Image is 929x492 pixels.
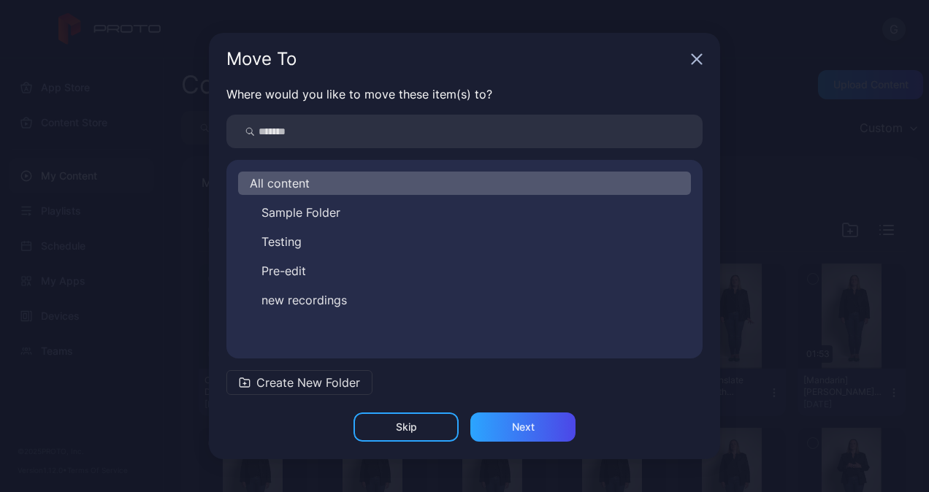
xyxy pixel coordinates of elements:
button: new recordings [238,288,691,312]
p: Where would you like to move these item(s) to? [226,85,703,103]
div: Skip [396,421,417,433]
button: Sample Folder [238,201,691,224]
div: Next [512,421,535,433]
button: Skip [353,412,459,442]
span: Create New Folder [256,374,360,391]
span: Testing [261,233,302,250]
button: Create New Folder [226,370,372,395]
div: Move To [226,50,685,68]
span: Pre-edit [261,262,306,280]
span: Sample Folder [261,204,340,221]
button: Next [470,412,576,442]
button: Pre-edit [238,259,691,282]
span: All content [250,174,310,192]
button: Testing [238,230,691,253]
span: new recordings [261,291,347,309]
